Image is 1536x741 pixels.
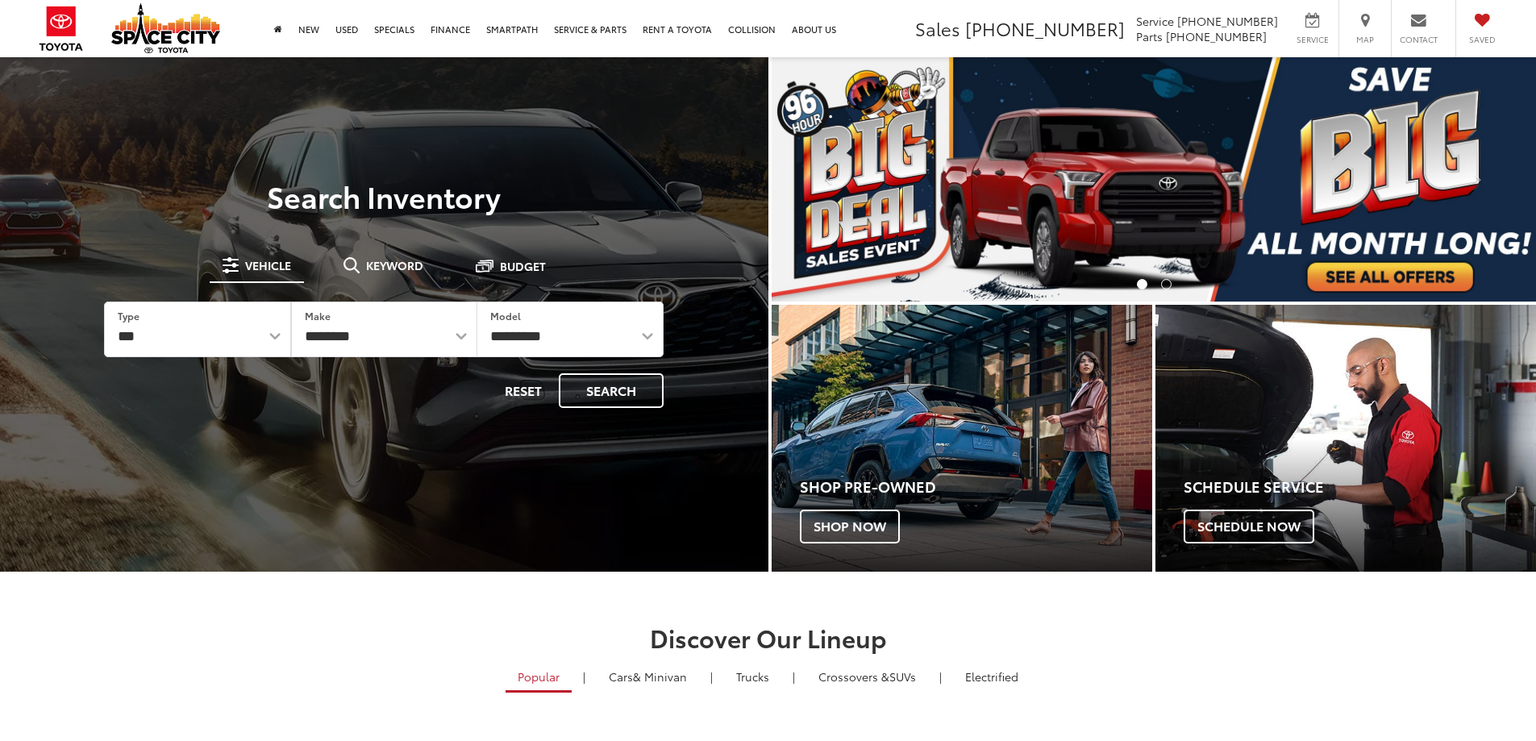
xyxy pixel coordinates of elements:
[915,15,960,41] span: Sales
[1155,305,1536,572] div: Toyota
[579,668,589,685] li: |
[724,663,781,690] a: Trucks
[1177,13,1278,29] span: [PHONE_NUMBER]
[935,668,946,685] li: |
[1464,34,1500,45] span: Saved
[706,668,717,685] li: |
[772,305,1152,572] div: Toyota
[559,373,664,408] button: Search
[1184,510,1314,543] span: Schedule Now
[633,668,687,685] span: & Minivan
[800,510,900,543] span: Shop Now
[1136,28,1163,44] span: Parts
[772,305,1152,572] a: Shop Pre-Owned Shop Now
[1422,90,1536,269] button: Click to view next picture.
[1161,279,1172,289] li: Go to slide number 2.
[1155,305,1536,572] a: Schedule Service Schedule Now
[1137,279,1147,289] li: Go to slide number 1.
[1294,34,1330,45] span: Service
[806,663,928,690] a: SUVs
[366,260,423,271] span: Keyword
[111,3,220,53] img: Space City Toyota
[1400,34,1438,45] span: Contact
[245,260,291,271] span: Vehicle
[772,90,886,269] button: Click to view previous picture.
[118,309,139,323] label: Type
[1136,13,1174,29] span: Service
[965,15,1125,41] span: [PHONE_NUMBER]
[597,663,699,690] a: Cars
[490,309,521,323] label: Model
[1347,34,1383,45] span: Map
[491,373,556,408] button: Reset
[500,260,546,272] span: Budget
[789,668,799,685] li: |
[818,668,889,685] span: Crossovers &
[953,663,1030,690] a: Electrified
[800,479,1152,495] h4: Shop Pre-Owned
[506,663,572,693] a: Popular
[68,180,701,212] h3: Search Inventory
[200,624,1337,651] h2: Discover Our Lineup
[305,309,331,323] label: Make
[1166,28,1267,44] span: [PHONE_NUMBER]
[1184,479,1536,495] h4: Schedule Service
